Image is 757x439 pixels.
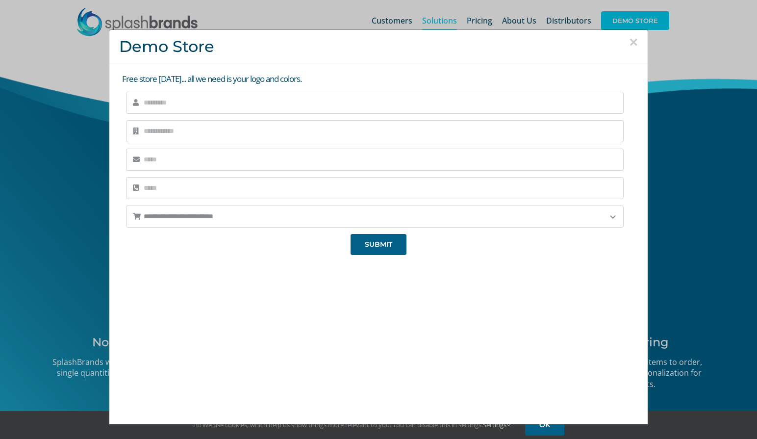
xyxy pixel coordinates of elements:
span: SUBMIT [365,240,392,249]
p: Free store [DATE]... all we need is your logo and colors. [122,73,638,85]
button: Close [629,35,638,50]
h3: Demo Store [119,37,638,55]
button: SUBMIT [351,234,406,255]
